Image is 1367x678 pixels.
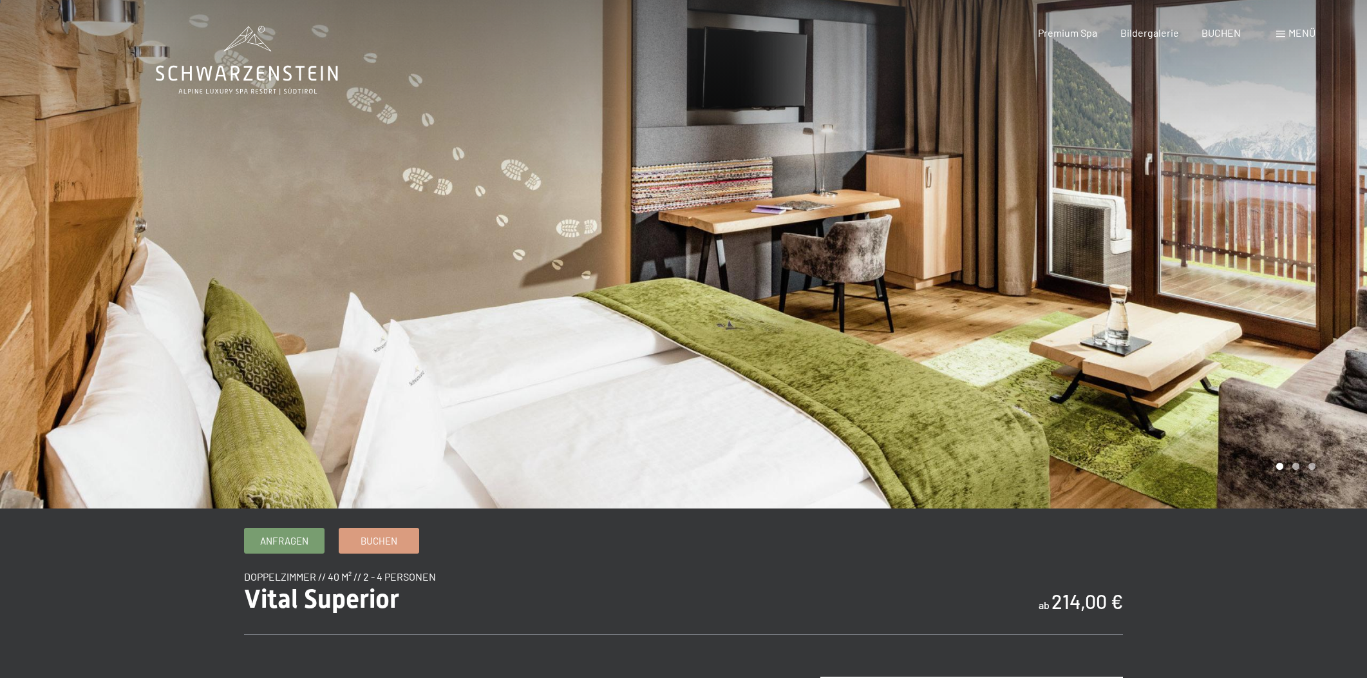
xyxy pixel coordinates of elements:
span: Doppelzimmer // 40 m² // 2 - 4 Personen [244,570,436,583]
b: 214,00 € [1051,590,1123,613]
span: ab [1039,599,1050,611]
span: Vital Superior [244,584,399,614]
span: Anfragen [260,534,308,548]
a: Anfragen [245,528,324,553]
a: Buchen [339,528,419,553]
span: Menü [1288,26,1315,39]
a: Bildergalerie [1120,26,1179,39]
span: Buchen [361,534,397,548]
a: BUCHEN [1202,26,1241,39]
a: Premium Spa [1038,26,1097,39]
